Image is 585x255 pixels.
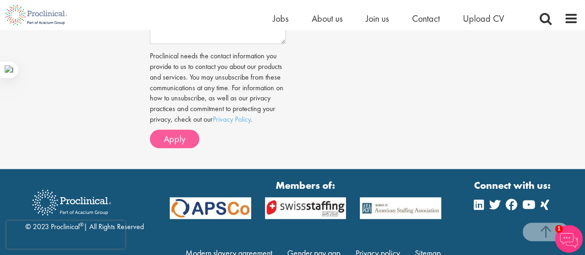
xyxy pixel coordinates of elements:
[258,197,353,219] img: APSCo
[555,225,583,253] img: Chatbot
[6,221,125,249] iframe: reCAPTCHA
[150,51,286,125] p: Proclinical needs the contact information you provide to us to contact you about our products and...
[25,183,118,222] img: Proclinical Recruitment
[25,183,144,232] div: © 2023 Proclinical | All Rights Reserved
[353,197,448,219] img: APSCo
[474,178,553,193] strong: Connect with us:
[163,197,258,219] img: APSCo
[164,133,185,145] span: Apply
[170,178,442,193] strong: Members of:
[312,12,343,25] a: About us
[366,12,389,25] a: Join us
[463,12,504,25] a: Upload CV
[412,12,440,25] a: Contact
[213,114,251,124] a: Privacy Policy
[555,225,563,233] span: 1
[150,130,199,148] button: Apply
[273,12,289,25] a: Jobs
